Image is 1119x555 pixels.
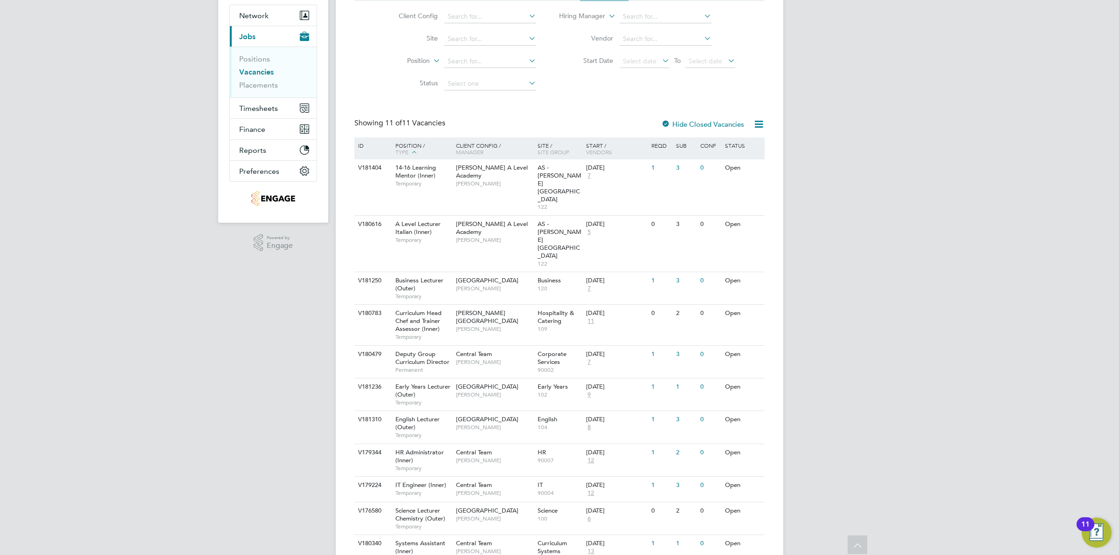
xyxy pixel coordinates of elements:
[586,457,595,465] span: 12
[456,548,533,555] span: [PERSON_NAME]
[385,118,445,128] span: 11 Vacancies
[698,137,722,153] div: Conf
[586,317,595,325] span: 11
[538,539,567,555] span: Curriculum Systems
[356,378,388,396] div: V181236
[239,167,279,176] span: Preferences
[395,366,451,374] span: Permanent
[239,104,278,113] span: Timesheets
[586,277,647,285] div: [DATE]
[356,305,388,322] div: V180783
[267,234,293,242] span: Powered by
[356,216,388,233] div: V180616
[723,502,763,520] div: Open
[230,5,317,26] button: Network
[698,272,722,289] div: 0
[384,79,438,87] label: Status
[395,220,441,236] span: A Level Lecturer Italian (Inner)
[586,228,592,236] span: 5
[538,415,557,423] span: English
[674,444,698,461] div: 2
[586,391,592,399] span: 9
[538,424,582,431] span: 104
[456,309,518,325] span: [PERSON_NAME][GEOGRAPHIC_DATA]
[723,411,763,428] div: Open
[723,346,763,363] div: Open
[395,481,446,489] span: IT Engineer (Inner)
[356,159,388,177] div: V181404
[376,56,430,66] label: Position
[586,164,647,172] div: [DATE]
[395,507,445,522] span: Science Lecturer Chemistry (Outer)
[456,220,528,236] span: [PERSON_NAME] A Level Academy
[456,350,492,358] span: Central Team
[395,148,408,156] span: Type
[356,535,388,552] div: V180340
[239,32,256,41] span: Jobs
[395,489,451,497] span: Temporary
[698,535,722,552] div: 0
[444,77,536,90] input: Select one
[456,358,533,366] span: [PERSON_NAME]
[674,216,698,233] div: 3
[698,378,722,396] div: 0
[456,415,518,423] span: [GEOGRAPHIC_DATA]
[649,535,673,552] div: 1
[1081,524,1090,536] div: 11
[456,383,518,391] span: [GEOGRAPHIC_DATA]
[456,457,533,464] span: [PERSON_NAME]
[230,47,317,97] div: Jobs
[586,309,647,317] div: [DATE]
[723,535,763,552] div: Open
[586,220,647,228] div: [DATE]
[230,26,317,47] button: Jobs
[723,444,763,461] div: Open
[456,180,533,187] span: [PERSON_NAME]
[649,502,673,520] div: 0
[456,424,533,431] span: [PERSON_NAME]
[356,477,388,494] div: V179224
[538,220,581,260] span: AS - [PERSON_NAME][GEOGRAPHIC_DATA]
[649,378,673,396] div: 1
[239,68,274,76] a: Vacancies
[395,309,442,333] span: Curriculum Head Chef and Trainer Assessor (Inner)
[229,191,317,206] a: Go to home page
[395,236,451,244] span: Temporary
[538,515,582,522] span: 100
[395,350,449,366] span: Deputy Group Curriculum Director
[385,118,402,128] span: 11 of
[1082,518,1112,548] button: Open Resource Center, 11 new notifications
[538,203,582,211] span: 122
[538,507,558,514] span: Science
[384,34,438,42] label: Site
[230,98,317,118] button: Timesheets
[698,477,722,494] div: 0
[356,346,388,363] div: V180479
[395,383,450,398] span: Early Years Lecturer (Outer)
[698,444,722,461] div: 0
[354,118,447,128] div: Showing
[552,12,605,21] label: Hiring Manager
[538,148,569,156] span: Site Group
[674,477,698,494] div: 3
[674,137,698,153] div: Sub
[698,346,722,363] div: 0
[586,481,647,489] div: [DATE]
[456,391,533,398] span: [PERSON_NAME]
[649,137,673,153] div: Reqd
[623,57,656,65] span: Select date
[689,57,722,65] span: Select date
[456,148,484,156] span: Manager
[395,432,451,439] span: Temporary
[674,411,698,428] div: 3
[456,489,533,497] span: [PERSON_NAME]
[674,502,698,520] div: 2
[254,234,293,252] a: Powered byEngage
[586,424,592,432] span: 8
[723,305,763,322] div: Open
[674,378,698,396] div: 1
[723,272,763,289] div: Open
[620,10,711,23] input: Search for...
[674,159,698,177] div: 3
[395,415,440,431] span: English Lecturer (Outer)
